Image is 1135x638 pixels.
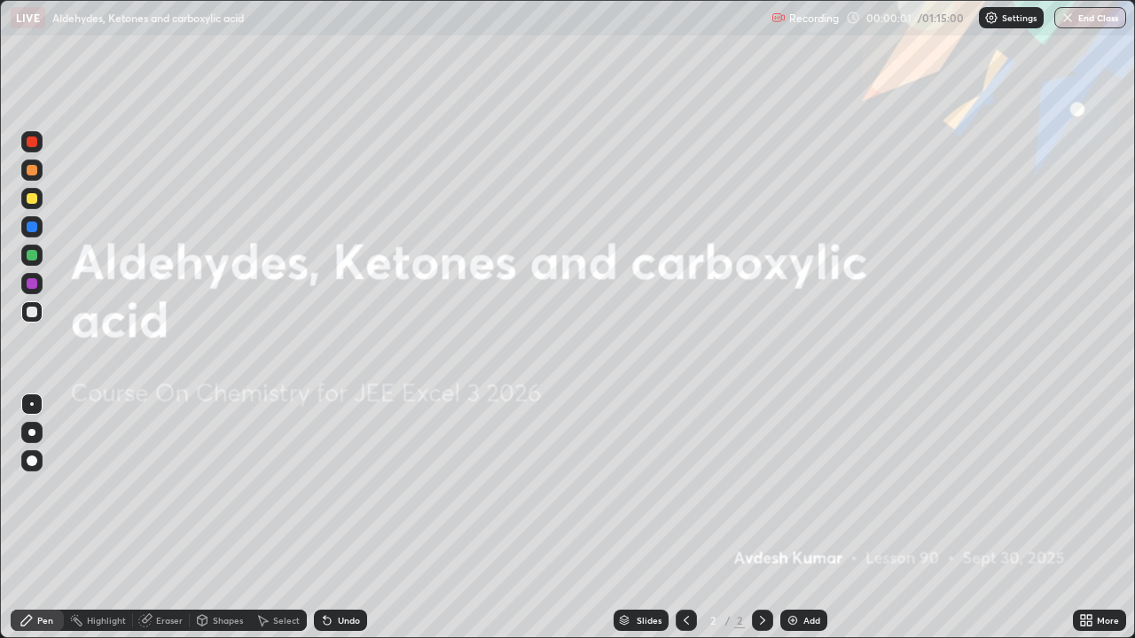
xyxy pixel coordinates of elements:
div: 2 [734,612,745,628]
div: More [1097,616,1119,625]
div: Highlight [87,616,126,625]
div: Select [273,616,300,625]
img: end-class-cross [1061,11,1075,25]
p: LIVE [16,11,40,25]
div: Shapes [213,616,243,625]
div: Slides [637,616,661,625]
img: add-slide-button [786,613,800,627]
button: End Class [1054,7,1126,28]
p: Settings [1002,13,1037,22]
div: Undo [338,616,360,625]
div: Eraser [156,616,183,625]
img: recording.375f2c34.svg [771,11,786,25]
div: 2 [704,615,722,626]
div: / [725,615,731,626]
p: Aldehydes, Ketones and carboxylic acid [52,11,244,25]
img: class-settings-icons [984,11,998,25]
div: Pen [37,616,53,625]
p: Recording [789,12,839,25]
div: Add [803,616,820,625]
